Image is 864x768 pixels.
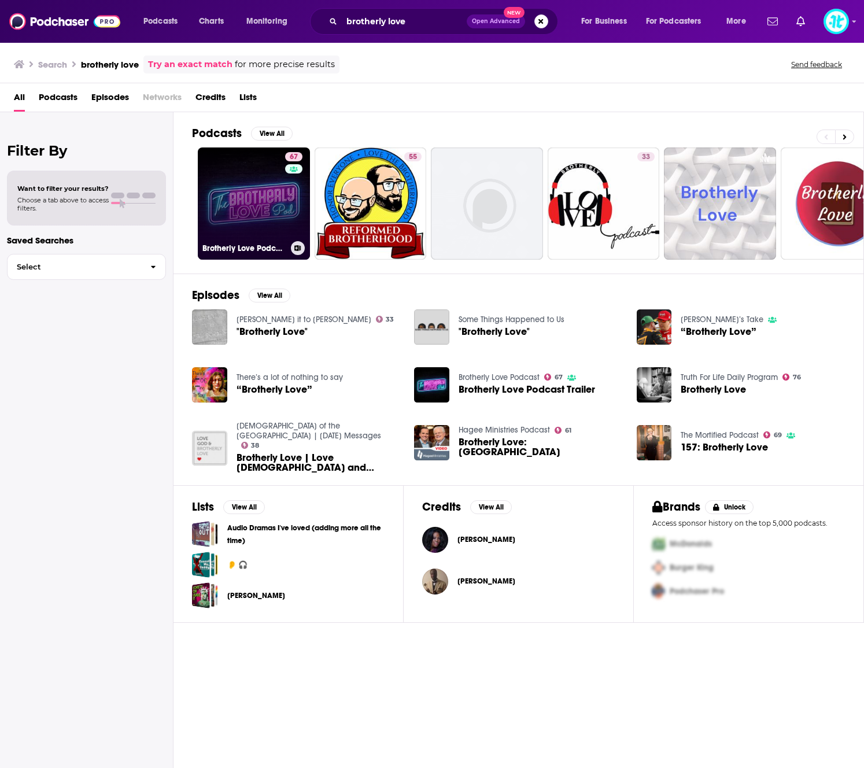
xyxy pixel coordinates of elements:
button: open menu [718,12,760,31]
a: The Mortified Podcast [681,430,759,440]
button: View All [223,500,265,514]
span: 76 [793,375,801,380]
a: There’s a lot of nothing to say [237,372,343,382]
span: Burger King [670,563,714,573]
a: PodcastsView All [192,126,293,141]
a: EpisodesView All [192,288,290,302]
span: Select [8,263,141,271]
h2: Episodes [192,288,239,302]
img: User Profile [824,9,849,34]
span: Choose a tab above to access filters. [17,196,109,212]
span: For Business [581,13,627,29]
button: Nikee WarrenNikee Warren [422,521,615,558]
a: Lists [239,88,257,112]
a: "Brotherly Love" [414,309,449,345]
a: 33 [637,152,655,161]
button: View All [470,500,512,514]
h2: Podcasts [192,126,242,141]
span: 33 [642,152,650,163]
button: open menu [135,12,193,31]
button: View All [251,127,293,141]
img: First Pro Logo [648,532,670,556]
a: 33 [376,316,394,323]
a: "Brotherly Love" [237,327,308,337]
a: Audio Dramas I've loved (adding more all the time) [227,522,385,547]
a: All [14,88,25,112]
h2: Brands [652,500,700,514]
img: Brotherly Love | Love God and Brotherly Love (4) [192,431,227,466]
a: 67 [285,152,302,161]
h3: Brotherly Love Podcast [202,243,286,253]
a: ListsView All [192,500,265,514]
a: Podchaser - Follow, Share and Rate Podcasts [9,10,120,32]
span: for more precise results [235,58,335,71]
span: 67 [555,375,563,380]
a: 👂 🎧 [227,559,248,571]
img: “Brotherly Love” [637,309,672,345]
img: Kevin D. Benton [422,568,448,595]
span: "Brotherly Love" [459,327,530,337]
a: 76 [782,374,801,381]
a: CreditsView All [422,500,512,514]
span: Podcasts [39,88,77,112]
h2: Credits [422,500,461,514]
a: Jamie [192,582,218,608]
h3: Search [38,59,67,70]
button: Select [7,254,166,280]
a: 👂 🎧 [192,552,218,578]
a: Brotherly Love Podcast Trailer [414,367,449,403]
a: Episodes [91,88,129,112]
span: More [726,13,746,29]
img: 157: Brotherly Love [637,425,672,460]
a: Brotherly Love [637,367,672,403]
a: 55 [404,152,422,161]
button: Show profile menu [824,9,849,34]
a: 55 [315,147,427,260]
span: McDonalds [670,539,712,549]
span: [PERSON_NAME] [457,577,515,586]
button: Open AdvancedNew [467,14,525,28]
a: Christian Bible Church of the Philippines | Sunday Messages [237,421,381,441]
button: Unlock [705,500,754,514]
button: open menu [573,12,641,31]
a: Louise it to Beaver [237,315,371,324]
span: New [504,7,525,18]
button: open menu [638,12,718,31]
p: Saved Searches [7,235,166,246]
a: Audio Dramas I've loved (adding more all the time) [192,521,218,547]
a: Charts [191,12,231,31]
span: 67 [290,152,298,163]
a: Show notifications dropdown [763,12,782,31]
span: Want to filter your results? [17,184,109,193]
a: Credits [195,88,226,112]
span: Open Advanced [472,19,520,24]
button: open menu [238,12,302,31]
h2: Filter By [7,142,166,159]
span: [PERSON_NAME] [457,535,515,544]
a: 67Brotherly Love Podcast [198,147,310,260]
span: Podcasts [143,13,178,29]
span: Brotherly Love | Love [DEMOGRAPHIC_DATA] and Brotherly Love (4) [237,453,401,472]
a: “Brotherly Love” [237,385,312,394]
button: Kevin D. BentonKevin D. Benton [422,563,615,600]
a: Truth For Life Daily Program [681,372,778,382]
span: Networks [143,88,182,112]
span: Brotherly Love: [GEOGRAPHIC_DATA] [459,437,623,457]
a: 67 [544,374,563,381]
img: Nikee Warren [422,527,448,553]
a: Nikee Warren [457,535,515,544]
span: Monitoring [246,13,287,29]
a: Brotherly Love Podcast Trailer [459,385,595,394]
span: Podchaser Pro [670,586,724,596]
a: Try an exact match [148,58,232,71]
a: Brotherly Love: Philadelphia [414,425,449,460]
